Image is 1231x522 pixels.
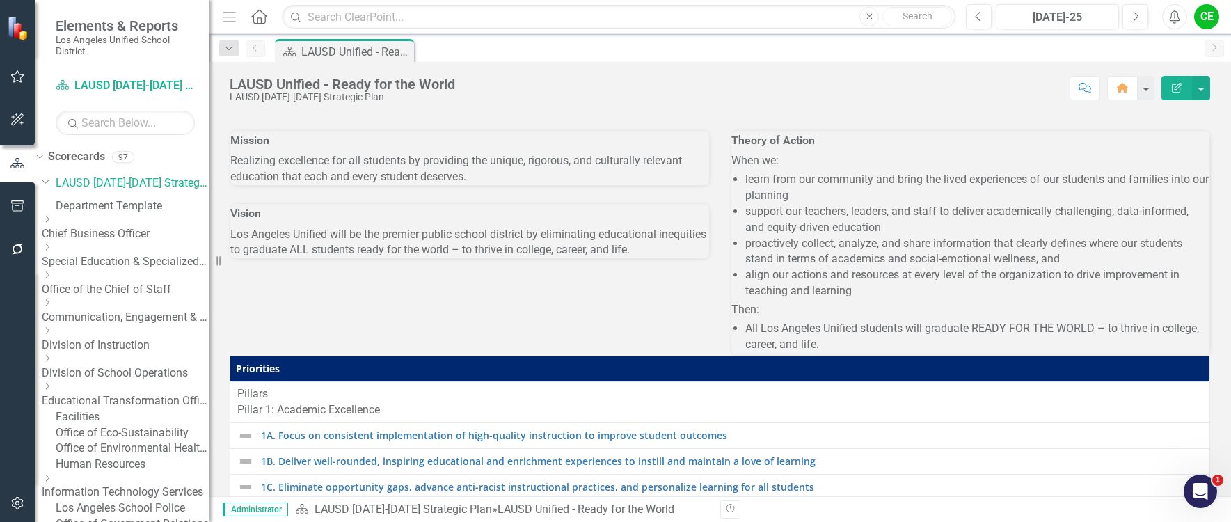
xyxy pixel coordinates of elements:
[230,449,1210,475] td: Double-Click to Edit Right Click for Context Menu
[56,441,209,457] a: Office of Environmental Health and Safety
[230,153,709,185] div: Realizing excellence for all students by providing the unique, rigorous, and culturally relevant ...
[237,402,1202,418] span: Pillar 1: Academic Excellence
[261,456,1202,466] a: 1B. Deliver well-rounded, inspiring educational and enrichment experiences to instill and maintai...
[1212,475,1223,486] span: 1
[295,502,710,518] div: »
[1001,9,1114,26] div: [DATE]-25
[42,338,209,354] a: Division of Instruction
[56,500,209,516] a: Los Angeles School Police
[731,153,1210,352] div: Then:
[315,503,492,516] a: LAUSD [DATE]-[DATE] Strategic Plan
[237,386,1202,402] div: Pillars
[498,503,674,516] div: LAUSD Unified - Ready for the World
[282,5,955,29] input: Search ClearPoint...
[48,149,105,165] a: Scorecards
[745,204,1210,236] li: support our teachers, leaders, and staff to deliver academically challenging, data-informed, and ...
[56,409,209,425] a: Facilities
[230,92,455,102] div: LAUSD [DATE]-[DATE] Strategic Plan
[261,430,1202,441] a: 1A. Focus on consistent implementation of high-quality instruction to improve student outcomes
[56,34,195,57] small: Los Angeles Unified School District
[56,78,195,94] a: LAUSD [DATE]-[DATE] Strategic Plan
[237,479,254,496] img: Not Defined
[745,236,1210,268] li: proactively collect, analyze, and share information that clearly defines where our students stand...
[230,382,1210,423] td: Double-Click to Edit
[56,17,195,34] span: Elements & Reports
[1194,4,1219,29] button: CE
[7,15,31,40] img: ClearPoint Strategy
[56,425,209,441] a: Office of Eco-Sustainability
[42,310,209,326] a: Communication, Engagement & Collaboration
[745,321,1210,353] li: All Los Angeles Unified students will graduate READY FOR THE WORLD – to thrive in college, career...
[237,453,254,470] img: Not Defined
[731,154,779,167] span: When we:
[42,484,209,500] a: Information Technology Services
[731,134,1210,147] h3: Theory of Action
[42,226,209,242] a: Chief Business Officer
[230,207,709,220] h3: Vision
[56,457,209,473] a: Human Resources
[42,282,209,298] a: Office of the Chief of Staff
[996,4,1119,29] button: [DATE]-25
[1184,475,1217,508] iframe: Intercom live chat
[230,77,455,92] div: LAUSD Unified - Ready for the World
[42,393,209,409] a: Educational Transformation Office
[261,482,1202,492] a: 1C. Eliminate opportunity gaps, advance anti-racist instructional practices, and personalize lear...
[882,7,952,26] button: Search
[237,427,254,444] img: Not Defined
[230,134,709,147] h3: Mission
[903,10,932,22] span: Search
[745,172,1210,204] li: learn from our community and bring the lived experiences of our students and families into our pl...
[56,198,209,214] a: Department Template
[301,43,411,61] div: LAUSD Unified - Ready for the World
[230,475,1210,500] td: Double-Click to Edit Right Click for Context Menu
[230,227,709,259] div: Los Angeles Unified will be the premier public school district by eliminating educational inequit...
[745,267,1210,299] li: align our actions and resources at every level of the organization to drive improvement in teachi...
[42,254,209,270] a: Special Education & Specialized Programs
[56,175,209,191] a: LAUSD [DATE]-[DATE] Strategic Plan
[112,151,134,163] div: 97
[230,423,1210,449] td: Double-Click to Edit Right Click for Context Menu
[223,503,288,516] span: Administrator
[56,111,195,135] input: Search Below...
[42,365,209,381] a: Division of School Operations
